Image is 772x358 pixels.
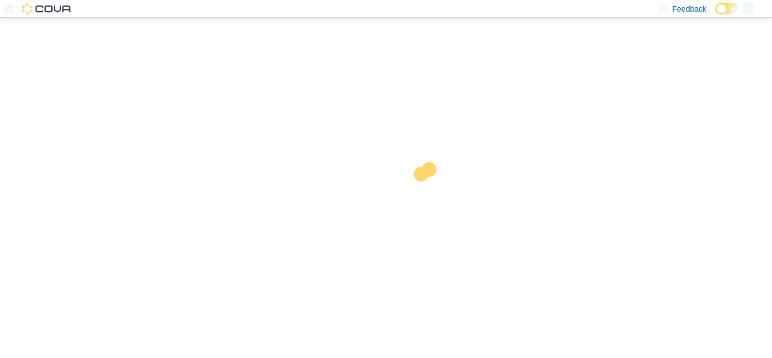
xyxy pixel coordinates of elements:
[673,3,706,14] span: Feedback
[715,3,739,14] input: Dark Mode
[22,3,72,14] img: Cova
[386,154,470,237] img: cova-loader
